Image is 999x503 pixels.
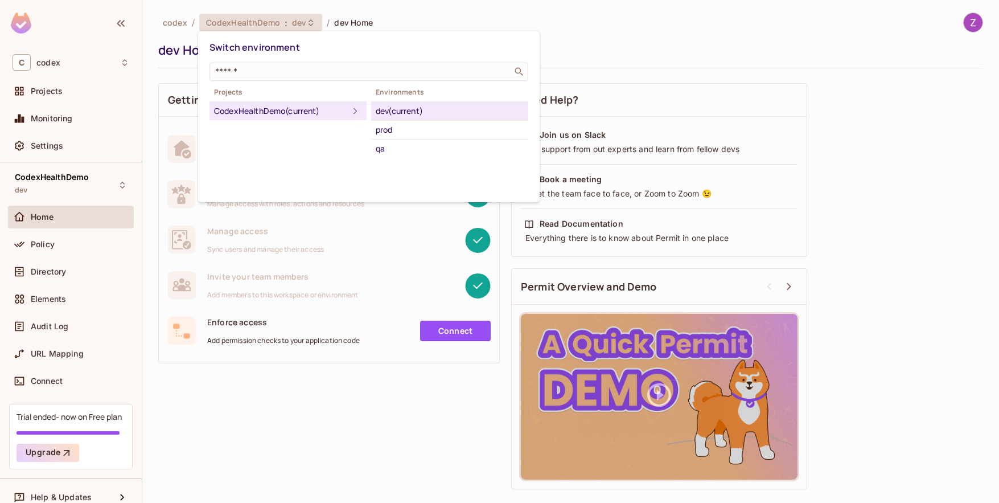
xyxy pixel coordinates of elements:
[214,104,348,118] div: CodexHealthDemo (current)
[209,41,300,54] span: Switch environment
[371,88,528,97] span: Environments
[209,88,367,97] span: Projects
[376,123,524,137] div: prod
[376,142,524,156] div: qa
[376,104,524,118] div: dev (current)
